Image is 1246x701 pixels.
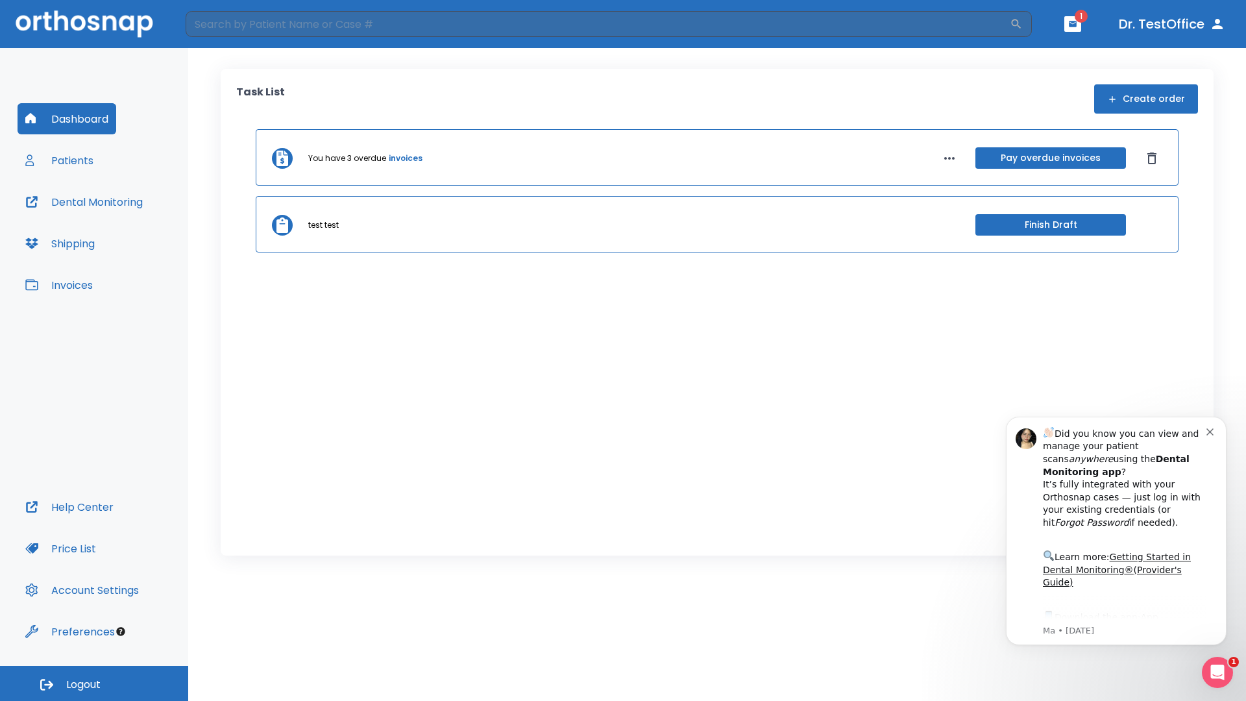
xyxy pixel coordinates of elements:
[18,228,103,259] button: Shipping
[18,533,104,564] button: Price List
[18,491,121,523] button: Help Center
[308,153,386,164] p: You have 3 overdue
[16,10,153,37] img: Orthosnap
[66,678,101,692] span: Logout
[975,214,1126,236] button: Finish Draft
[236,84,285,114] p: Task List
[186,11,1010,37] input: Search by Patient Name or Case #
[1114,12,1230,36] button: Dr. TestOffice
[975,147,1126,169] button: Pay overdue invoices
[986,400,1246,695] iframe: Intercom notifications message
[18,145,101,176] button: Patients
[18,574,147,606] button: Account Settings
[18,186,151,217] button: Dental Monitoring
[115,626,127,637] div: Tooltip anchor
[308,219,339,231] p: test test
[1094,84,1198,114] button: Create order
[389,153,422,164] a: invoices
[1228,657,1239,667] span: 1
[18,616,123,647] button: Preferences
[18,103,116,134] button: Dashboard
[18,269,101,301] button: Invoices
[1142,148,1162,169] button: Dismiss
[1202,657,1233,688] iframe: Intercom live chat
[1075,10,1088,23] span: 1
